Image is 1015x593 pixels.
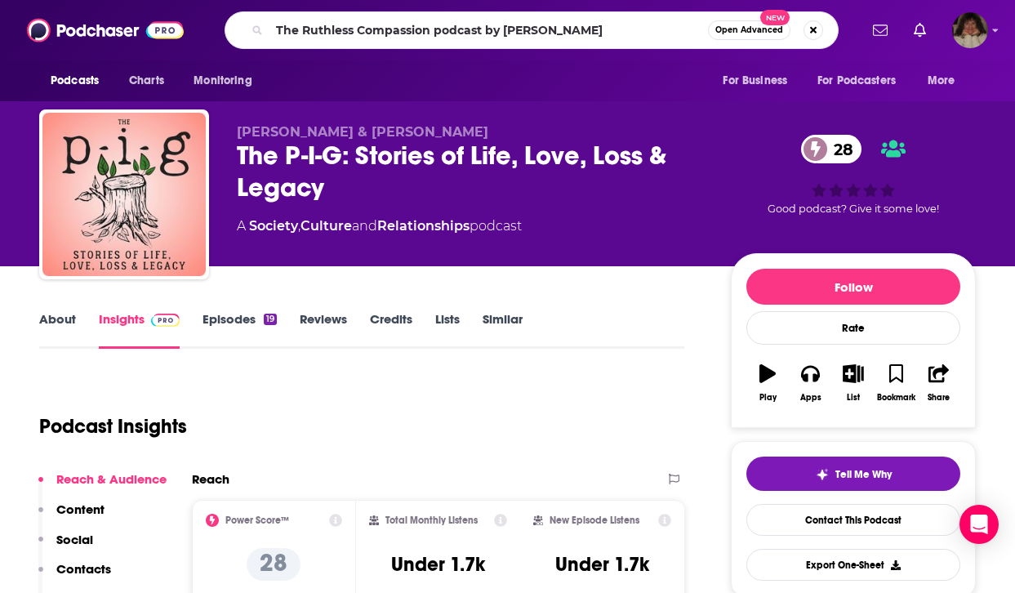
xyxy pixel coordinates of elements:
[877,393,915,403] div: Bookmark
[746,269,960,305] button: Follow
[51,69,99,92] span: Podcasts
[370,311,412,349] a: Credits
[237,124,488,140] span: [PERSON_NAME] & [PERSON_NAME]
[435,311,460,349] a: Lists
[760,10,790,25] span: New
[42,113,206,276] img: The P-I-G: Stories of Life, Love, Loss & Legacy
[391,552,485,577] h3: Under 1.7k
[807,65,919,96] button: open menu
[264,314,277,325] div: 19
[746,504,960,536] a: Contact This Podcast
[151,314,180,327] img: Podchaser Pro
[759,393,777,403] div: Play
[731,124,976,225] div: 28Good podcast? Give it some love!
[817,135,861,163] span: 28
[99,311,180,349] a: InsightsPodchaser Pro
[832,354,875,412] button: List
[789,354,831,412] button: Apps
[27,15,184,46] img: Podchaser - Follow, Share and Rate Podcasts
[56,532,93,547] p: Social
[56,561,111,577] p: Contacts
[56,471,167,487] p: Reach & Audience
[129,69,164,92] span: Charts
[723,69,787,92] span: For Business
[192,471,229,487] h2: Reach
[928,393,950,403] div: Share
[746,311,960,345] div: Rate
[385,515,478,526] h2: Total Monthly Listens
[746,457,960,491] button: tell me why sparkleTell Me Why
[708,20,790,40] button: Open AdvancedNew
[715,26,783,34] span: Open Advanced
[916,65,976,96] button: open menu
[38,561,111,591] button: Contacts
[38,471,167,502] button: Reach & Audience
[182,65,273,96] button: open menu
[39,311,76,349] a: About
[555,552,649,577] h3: Under 1.7k
[483,311,523,349] a: Similar
[959,505,999,544] div: Open Intercom Messenger
[711,65,808,96] button: open menu
[118,65,174,96] a: Charts
[38,532,93,562] button: Social
[835,468,892,481] span: Tell Me Why
[875,354,917,412] button: Bookmark
[800,393,821,403] div: Apps
[194,69,252,92] span: Monitoring
[952,12,988,48] button: Show profile menu
[225,515,289,526] h2: Power Score™
[247,548,300,581] p: 28
[203,311,277,349] a: Episodes19
[952,12,988,48] span: Logged in as angelport
[816,468,829,481] img: tell me why sparkle
[269,17,708,43] input: Search podcasts, credits, & more...
[377,218,470,234] a: Relationships
[817,69,896,92] span: For Podcasters
[300,218,352,234] a: Culture
[300,311,347,349] a: Reviews
[39,414,187,439] h1: Podcast Insights
[56,502,105,517] p: Content
[38,502,105,532] button: Content
[866,16,894,44] a: Show notifications dropdown
[352,218,377,234] span: and
[918,354,960,412] button: Share
[746,354,789,412] button: Play
[801,135,861,163] a: 28
[550,515,639,526] h2: New Episode Listens
[237,216,522,236] div: A podcast
[298,218,300,234] span: ,
[907,16,933,44] a: Show notifications dropdown
[225,11,839,49] div: Search podcasts, credits, & more...
[746,549,960,581] button: Export One-Sheet
[39,65,120,96] button: open menu
[952,12,988,48] img: User Profile
[249,218,298,234] a: Society
[847,393,860,403] div: List
[928,69,955,92] span: More
[768,203,939,215] span: Good podcast? Give it some love!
